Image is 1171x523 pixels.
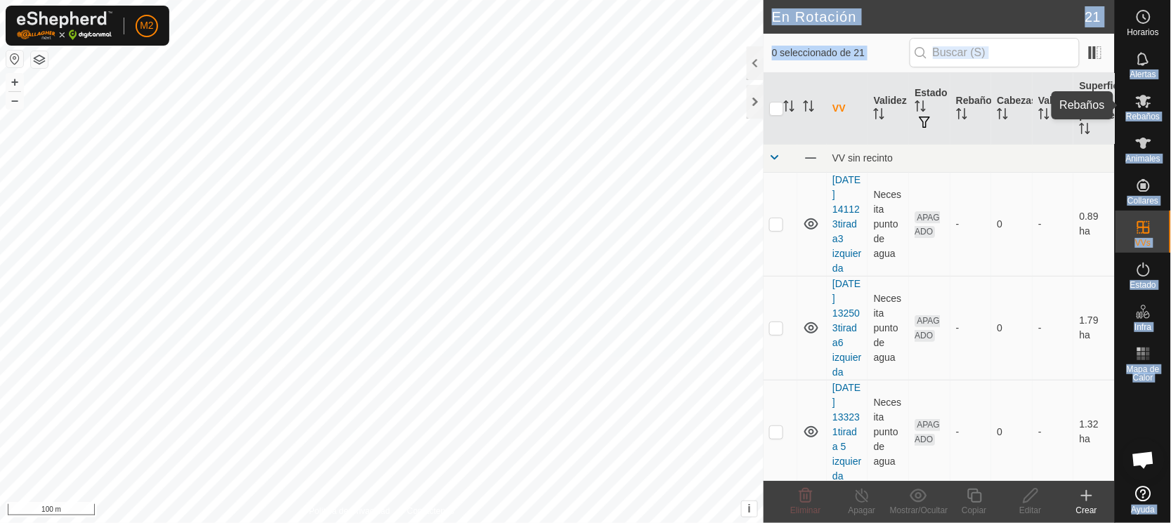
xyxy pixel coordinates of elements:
[140,18,153,33] span: M2
[827,73,868,145] th: VV
[915,315,940,342] span: APAGADO
[868,380,909,484] td: Necesita punto de agua
[1127,197,1158,205] span: Collares
[991,276,1033,380] td: 0
[1033,276,1074,380] td: -
[1126,154,1160,163] span: Animales
[1033,380,1074,484] td: -
[868,276,909,380] td: Necesita punto de agua
[748,503,751,515] span: i
[17,11,112,40] img: Logo Gallagher
[868,172,909,276] td: Necesita punto de agua
[915,419,940,446] span: APAGADO
[1033,73,1074,145] th: Vallado
[832,278,861,378] a: [DATE] 132503tirada6 izquierda
[991,380,1033,484] td: 0
[915,102,926,114] p-sorticon: Activar para ordenar
[832,382,861,482] a: [DATE] 133231tirada 5 izquierda
[772,46,910,60] span: 0 seleccionado de 21
[6,51,23,67] button: Restablecer Mapa
[1038,110,1049,121] p-sorticon: Activar para ordenar
[1073,380,1115,484] td: 1.32 ha
[1073,172,1115,276] td: 0.89 ha
[1002,504,1059,517] div: Editar
[910,38,1080,67] input: Buscar (S)
[1123,439,1165,481] div: Chat abierto
[803,102,814,114] p-sorticon: Activar para ordenar
[1116,480,1171,519] a: Ayuda
[1059,504,1115,517] div: Crear
[946,504,1002,517] div: Copiar
[309,505,390,517] a: Política de Privacidad
[790,505,820,515] span: Eliminar
[915,211,940,238] span: APAGADO
[1126,112,1160,121] span: Rebaños
[742,501,757,517] button: i
[1033,172,1074,276] td: -
[783,102,794,114] p-sorticon: Activar para ordenar
[956,110,967,121] p-sorticon: Activar para ordenar
[407,505,454,517] a: Contáctenos
[1073,276,1115,380] td: 1.79 ha
[956,321,986,336] div: -
[1079,125,1090,136] p-sorticon: Activar para ordenar
[1132,505,1156,514] span: Ayuda
[956,425,986,439] div: -
[1130,281,1156,289] span: Estado
[1085,6,1101,27] span: 21
[832,174,861,274] a: [DATE] 141123tirada3 izquierda
[909,73,950,145] th: Estado
[1073,73,1115,145] th: Superficie de pastoreo
[1134,323,1151,331] span: Infra
[873,110,884,121] p-sorticon: Activar para ordenar
[31,51,48,68] button: Capas del Mapa
[1127,28,1159,37] span: Horarios
[950,73,992,145] th: Rebaño
[991,73,1033,145] th: Cabezas
[997,110,1008,121] p-sorticon: Activar para ordenar
[991,172,1033,276] td: 0
[1135,239,1151,247] span: VVs
[832,152,1109,164] div: VV sin recinto
[1119,365,1167,382] span: Mapa de Calor
[890,504,946,517] div: Mostrar/Ocultar
[6,92,23,109] button: –
[6,74,23,91] button: +
[834,504,890,517] div: Apagar
[772,8,1085,25] h2: En Rotación
[956,217,986,232] div: -
[868,73,909,145] th: Validez
[1130,70,1156,79] span: Alertas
